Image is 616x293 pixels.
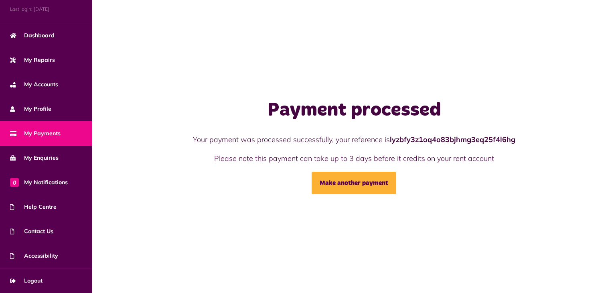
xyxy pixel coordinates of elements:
span: 0 [10,178,19,187]
span: Contact Us [10,227,53,236]
span: Accessibility [10,252,58,260]
span: My Accounts [10,80,58,89]
span: Help Centre [10,203,57,211]
a: Make another payment [312,172,396,194]
strong: lyzbfy3z1oq4o83bjhmg3eq25f4l6hg [390,135,515,144]
span: My Profile [10,105,51,113]
p: Your payment was processed successfully, your reference is [176,134,533,145]
span: Dashboard [10,31,55,40]
span: Last login: [DATE] [10,6,82,13]
p: Please note this payment can take up to 3 days before it credits on your rent account [176,153,533,164]
span: My Repairs [10,56,55,64]
span: Logout [10,277,43,285]
span: My Notifications [10,178,68,187]
span: My Enquiries [10,154,59,162]
span: My Payments [10,129,61,138]
h1: Payment processed [176,99,533,122]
